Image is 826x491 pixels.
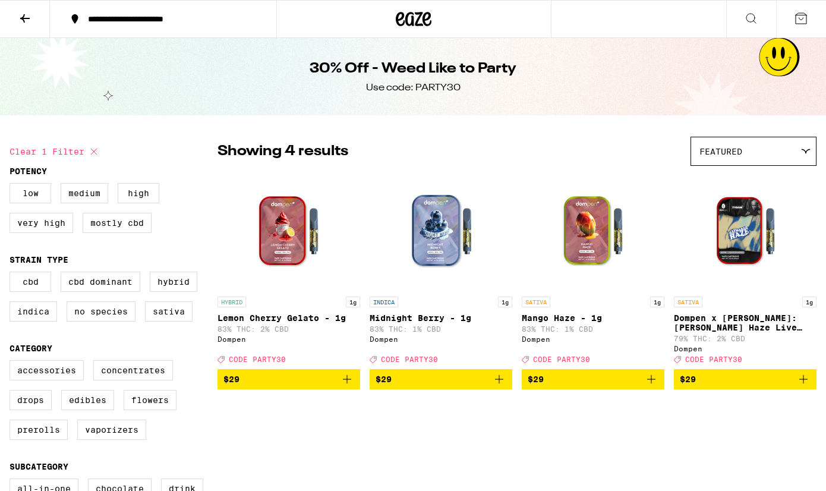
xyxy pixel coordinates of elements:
div: Use code: PARTY30 [366,81,461,95]
p: 1g [650,297,664,307]
span: $29 [376,374,392,384]
button: Clear 1 filter [10,137,101,166]
span: Featured [699,147,742,156]
label: Drops [10,390,52,410]
label: Medium [61,183,108,203]
legend: Subcategory [10,462,68,471]
a: Open page for Mango Haze - 1g from Dompen [522,172,664,369]
span: $29 [680,374,696,384]
label: No Species [67,301,135,322]
button: Add to bag [522,369,664,389]
label: Indica [10,301,57,322]
label: CBD [10,272,51,292]
p: Midnight Berry - 1g [370,313,512,323]
p: SATIVA [522,297,550,307]
legend: Potency [10,166,47,176]
span: CODE PARTY30 [685,355,742,363]
label: Sativa [145,301,193,322]
div: Dompen [522,335,664,343]
p: 79% THC: 2% CBD [674,335,816,342]
label: Low [10,183,51,203]
img: Dompen - Mango Haze - 1g [534,172,652,291]
p: Dompen x [PERSON_NAME]: [PERSON_NAME] Haze Live Resin Liquid Diamonds - 1g [674,313,816,332]
div: Dompen [217,335,360,343]
a: Open page for Dompen x Tyson: Haymaker Haze Live Resin Liquid Diamonds - 1g from Dompen [674,172,816,369]
label: CBD Dominant [61,272,140,292]
h1: 30% Off - Weed Like to Party [310,59,516,79]
p: Showing 4 results [217,141,348,162]
label: Vaporizers [77,420,146,440]
label: Mostly CBD [83,213,152,233]
p: 1g [498,297,512,307]
p: HYBRID [217,297,246,307]
label: High [118,183,159,203]
img: Dompen - Lemon Cherry Gelato - 1g [229,172,348,291]
p: 1g [802,297,816,307]
p: 1g [346,297,360,307]
p: INDICA [370,297,398,307]
legend: Category [10,344,52,353]
img: Dompen - Dompen x Tyson: Haymaker Haze Live Resin Liquid Diamonds - 1g [686,172,805,291]
label: Accessories [10,360,84,380]
a: Open page for Lemon Cherry Gelato - 1g from Dompen [217,172,360,369]
legend: Strain Type [10,255,68,265]
p: 83% THC: 2% CBD [217,325,360,333]
span: CODE PARTY30 [229,355,286,363]
label: Hybrid [150,272,197,292]
p: Lemon Cherry Gelato - 1g [217,313,360,323]
span: $29 [223,374,239,384]
span: Hi. Need any help? [7,8,86,18]
img: Dompen - Midnight Berry - 1g [382,172,500,291]
label: Edibles [61,390,114,410]
p: Mango Haze - 1g [522,313,664,323]
label: Flowers [124,390,176,410]
button: Add to bag [674,369,816,389]
label: Very High [10,213,73,233]
label: Prerolls [10,420,68,440]
label: Concentrates [93,360,173,380]
a: Open page for Midnight Berry - 1g from Dompen [370,172,512,369]
div: Dompen [370,335,512,343]
button: Add to bag [217,369,360,389]
div: Dompen [674,345,816,352]
span: CODE PARTY30 [533,355,590,363]
p: 83% THC: 1% CBD [522,325,664,333]
span: CODE PARTY30 [381,355,438,363]
span: $29 [528,374,544,384]
p: 83% THC: 1% CBD [370,325,512,333]
button: Add to bag [370,369,512,389]
p: SATIVA [674,297,702,307]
